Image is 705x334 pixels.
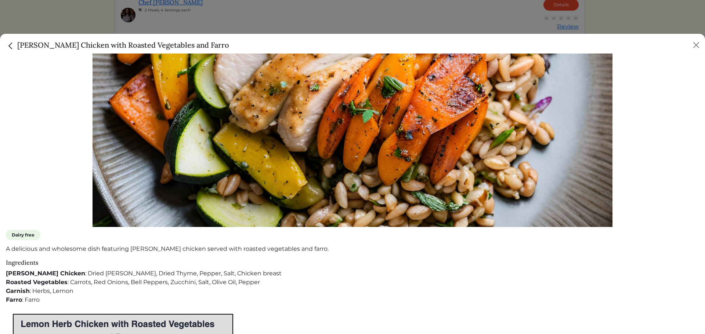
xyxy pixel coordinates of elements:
strong: Garnish [6,287,30,294]
strong: Roasted Vegetables [6,279,68,286]
span: Dairy free [6,230,40,240]
div: : Carrots, Red Onions, Bell Peppers, Zucchini, Salt, Olive Oil, Pepper [6,278,699,287]
div: : Farro [6,296,699,304]
p: A delicious and wholesome dish featuring [PERSON_NAME] chicken served with roasted vegetables and... [6,245,699,253]
a: Close [6,40,17,49]
h5: [PERSON_NAME] Chicken with Roasted Vegetables and Farro [6,40,229,51]
strong: Farro [6,296,22,303]
div: : Dried [PERSON_NAME], Dried Thyme, Pepper, Salt, Chicken breast [6,269,699,278]
strong: [PERSON_NAME] Chicken [6,270,85,277]
h6: Ingredients [6,259,699,266]
div: : Herbs, Lemon [6,287,699,296]
button: Close [690,39,702,51]
img: back_caret-0738dc900bf9763b5e5a40894073b948e17d9601fd527fca9689b06ce300169f.svg [6,41,15,51]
